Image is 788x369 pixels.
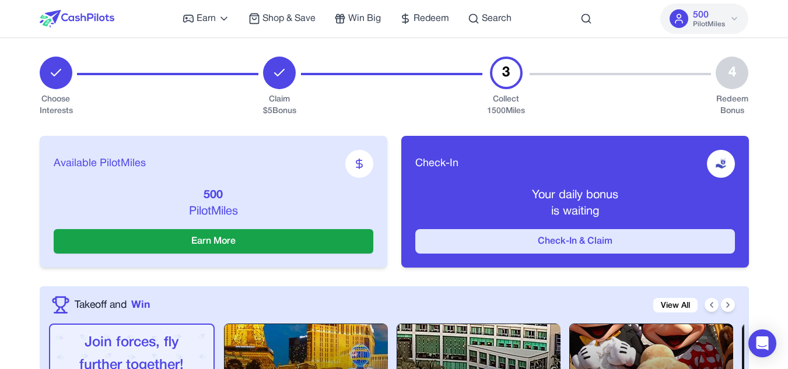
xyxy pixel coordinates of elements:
span: Win Big [348,12,381,26]
p: PilotMiles [54,203,373,220]
div: Choose Interests [40,94,72,117]
img: CashPilots Logo [40,10,114,27]
span: Shop & Save [262,12,316,26]
a: Search [468,12,512,26]
button: 500PilotMiles [660,3,748,34]
span: Check-In [415,156,458,172]
span: Redeem [414,12,449,26]
p: Your daily bonus [415,187,735,203]
a: View All [653,298,698,312]
a: Redeem [400,12,449,26]
span: 500 [693,8,709,22]
span: Win [131,297,150,312]
span: is waiting [551,206,599,217]
div: 3 [490,57,523,89]
button: Earn More [54,229,373,254]
span: Earn [197,12,216,26]
div: Collect 1500 Miles [487,94,525,117]
img: receive-dollar [715,158,727,170]
a: Earn [183,12,230,26]
button: Check-In & Claim [415,229,735,254]
div: Claim $ 5 Bonus [263,94,296,117]
div: 4 [716,57,748,89]
div: Redeem Bonus [716,94,748,117]
span: Available PilotMiles [54,156,146,172]
span: PilotMiles [693,20,725,29]
span: Search [482,12,512,26]
div: Open Intercom Messenger [748,329,776,357]
a: Win Big [334,12,381,26]
a: Shop & Save [248,12,316,26]
p: 500 [54,187,373,203]
span: Takeoff and [75,297,127,312]
a: Takeoff andWin [75,297,150,312]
